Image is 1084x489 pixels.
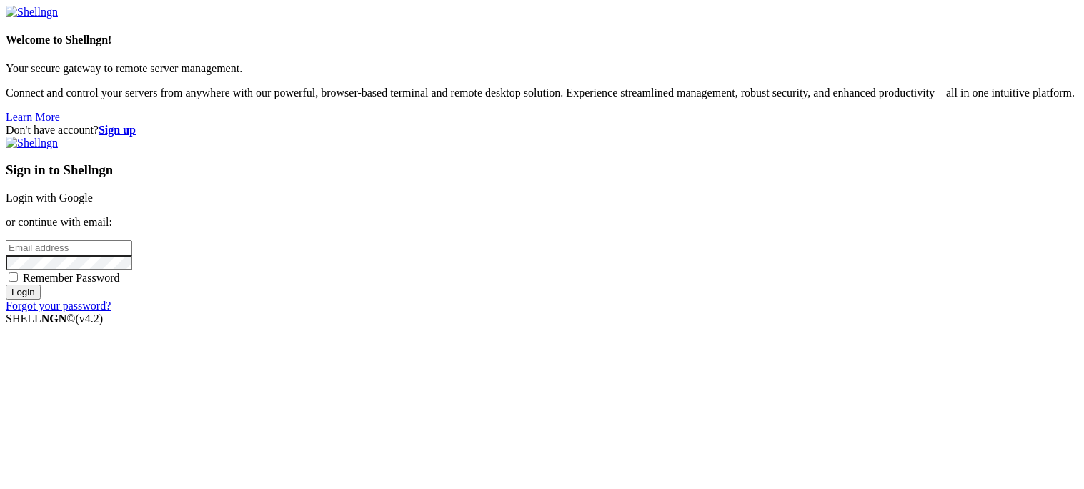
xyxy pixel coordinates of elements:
[6,6,58,19] img: Shellngn
[23,272,120,284] span: Remember Password
[6,240,132,255] input: Email address
[6,216,1078,229] p: or continue with email:
[6,300,111,312] a: Forgot your password?
[6,312,103,325] span: SHELL ©
[6,87,1078,99] p: Connect and control your servers from anywhere with our powerful, browser-based terminal and remo...
[6,111,60,123] a: Learn More
[6,34,1078,46] h4: Welcome to Shellngn!
[41,312,67,325] b: NGN
[6,62,1078,75] p: Your secure gateway to remote server management.
[6,124,1078,137] div: Don't have account?
[9,272,18,282] input: Remember Password
[6,137,58,149] img: Shellngn
[6,192,93,204] a: Login with Google
[6,162,1078,178] h3: Sign in to Shellngn
[76,312,104,325] span: 4.2.0
[99,124,136,136] a: Sign up
[6,285,41,300] input: Login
